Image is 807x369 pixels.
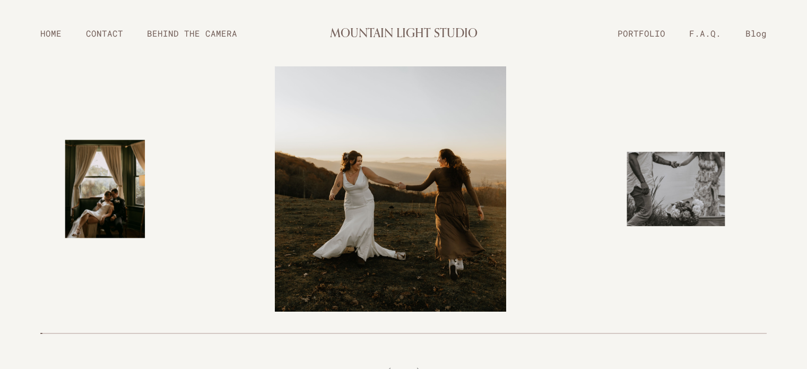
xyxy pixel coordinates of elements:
[330,19,478,48] a: MOUNTAIN LIGHT STUDIO
[733,24,779,42] a: Blog
[28,24,74,42] a: HOME
[74,24,135,42] a: CONTACT
[605,24,678,42] a: PORTFOLIO
[268,66,513,312] img: two brides holding hands in the sunrise on top of the mountain in their dresses with the Blueridg...
[677,24,733,42] a: F.A.Q.
[135,24,250,42] a: BEHIND THE CAMERA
